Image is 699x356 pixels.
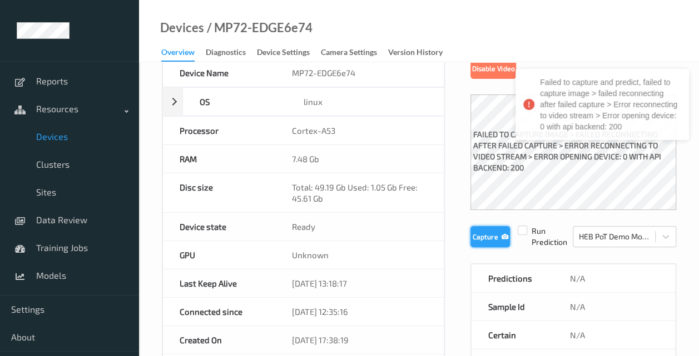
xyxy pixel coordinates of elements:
[275,213,444,240] div: Ready
[275,117,444,144] div: Cortex-A53
[553,321,675,349] div: N/A
[257,47,310,61] div: Device Settings
[510,225,573,248] span: Run Prediction
[275,241,444,269] div: Unknown
[183,88,287,116] div: OS
[388,45,454,61] a: Version History
[162,87,444,116] div: OSlinux
[275,59,444,87] div: MP72-EDGE6e74
[321,47,377,61] div: Camera Settings
[161,47,195,62] div: Overview
[163,117,275,144] div: Processor
[553,264,675,292] div: N/A
[163,59,275,87] div: Device Name
[163,173,275,212] div: Disc size
[470,226,510,247] button: Capture
[472,321,553,349] div: Certain
[275,145,444,173] div: 7.48 Gb
[470,58,516,79] button: Disable Video
[321,45,388,61] a: Camera Settings
[163,269,275,297] div: Last Keep Alive
[540,77,681,132] div: Failed to capture and predict, failed to capture image > failed reconnecting after failed capture...
[287,88,443,116] div: linux
[553,293,675,320] div: N/A
[470,126,676,179] label: failed to capture image > failed reconnecting after failed capture > Error reconnecting to video ...
[163,241,275,269] div: GPU
[275,269,444,297] div: [DATE] 13:18:17
[163,145,275,173] div: RAM
[206,45,257,61] a: Diagnostics
[163,213,275,240] div: Device state
[161,45,206,62] a: Overview
[257,45,321,61] a: Device Settings
[275,173,444,212] div: Total: 49.19 Gb Used: 1.05 Gb Free: 45.61 Gb
[275,298,444,325] div: [DATE] 12:35:16
[275,326,444,354] div: [DATE] 17:38:19
[388,47,443,61] div: Version History
[163,326,275,354] div: Created On
[204,22,313,33] div: / MP72-EDGE6e74
[206,47,246,61] div: Diagnostics
[163,298,275,325] div: Connected since
[472,293,553,320] div: Sample Id
[160,22,204,33] a: Devices
[472,264,553,292] div: Predictions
